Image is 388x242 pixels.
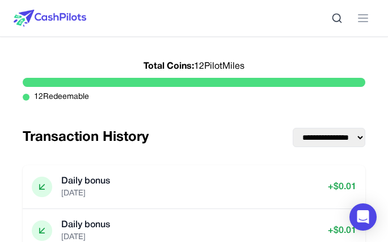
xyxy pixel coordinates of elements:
[61,218,110,232] p: Daily bonus
[349,203,377,231] div: Open Intercom Messenger
[14,10,86,27] img: CashPilots Logo
[144,62,194,70] span: Total Coins:
[34,91,89,103] span: 12 Redeemable
[23,128,149,147] h1: Transaction History
[194,62,244,70] span: 12 PilotMiles
[61,174,110,188] p: Daily bonus
[61,188,110,199] p: [DATE]
[328,180,356,194] p: + $ 0.01
[328,224,356,237] p: + $ 0.01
